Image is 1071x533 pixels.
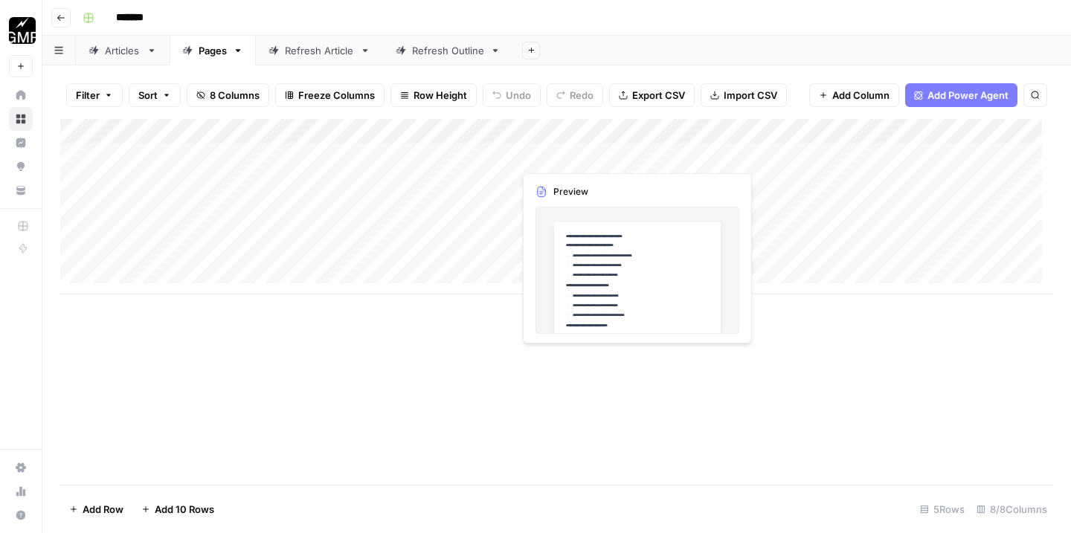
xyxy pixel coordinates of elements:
a: Refresh Outline [383,36,513,65]
button: Sort [129,83,181,107]
button: Add Row [60,497,132,521]
button: Row Height [390,83,477,107]
span: Export CSV [632,88,685,103]
span: Redo [570,88,594,103]
span: Add 10 Rows [155,502,214,517]
a: Your Data [9,178,33,202]
button: 8 Columns [187,83,269,107]
div: Refresh Article [285,43,354,58]
button: Freeze Columns [275,83,385,107]
a: Home [9,83,33,107]
div: Pages [199,43,227,58]
span: Freeze Columns [298,88,375,103]
span: Undo [506,88,531,103]
span: Row Height [414,88,467,103]
button: Workspace: Growth Marketing Pro [9,12,33,49]
div: 8/8 Columns [971,497,1053,521]
button: Import CSV [701,83,787,107]
span: 8 Columns [210,88,260,103]
button: Undo [483,83,541,107]
a: Usage [9,479,33,503]
span: Sort [138,88,158,103]
a: Pages [170,36,256,65]
div: Articles [105,43,141,58]
a: Settings [9,456,33,479]
span: Add Column [832,88,890,103]
span: Add Row [83,502,123,517]
span: Import CSV [724,88,777,103]
button: Export CSV [609,83,695,107]
button: Add Column [809,83,899,107]
a: Refresh Article [256,36,383,65]
button: Add 10 Rows [132,497,223,521]
button: Redo [547,83,603,107]
img: Growth Marketing Pro Logo [9,17,36,44]
span: Filter [76,88,100,103]
button: Add Power Agent [905,83,1017,107]
a: Opportunities [9,155,33,178]
a: Articles [76,36,170,65]
div: 5 Rows [914,497,971,521]
a: Browse [9,107,33,131]
div: Refresh Outline [412,43,484,58]
button: Help + Support [9,503,33,527]
a: Insights [9,131,33,155]
span: Add Power Agent [927,88,1009,103]
button: Filter [66,83,123,107]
